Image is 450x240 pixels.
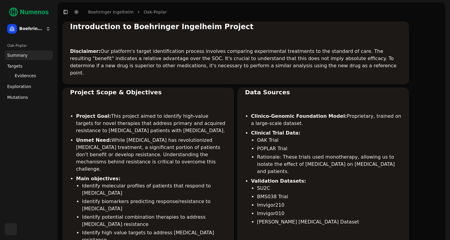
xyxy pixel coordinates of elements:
strong: Validation Datasets: [251,178,306,184]
div: Introduction to Boehringer Ingelheim Project [70,22,401,32]
li: While [MEDICAL_DATA] has revolutionized [MEDICAL_DATA] treatment, a significant portion of patien... [76,137,226,173]
li: Identify biomarkers predicting response/resistance to [MEDICAL_DATA] [82,198,226,212]
button: Boehringer Ingelheim [5,22,53,36]
img: Numenos [5,5,53,19]
a: Summary [5,50,53,60]
button: Toggle Sidebar [61,8,70,16]
li: Proprietary, trained on a large-scale dataset. [251,113,401,127]
a: Mutations [5,93,53,102]
li: OAK Trial [257,137,401,144]
strong: Clinico-Genomic Foundation Model: [251,113,347,119]
div: Project Scope & Objectives [70,88,226,96]
span: Boehringer Ingelheim [19,26,43,32]
strong: Unmet Need: [76,137,112,143]
a: Evidences [12,71,46,80]
li: Rationale: These trials used monotherapy, allowing us to isolate the effect of [MEDICAL_DATA] on ... [257,153,401,175]
li: [PERSON_NAME] [MEDICAL_DATA] Dataset [257,218,401,226]
div: Data Sources [245,88,401,96]
span: Targets [7,63,23,69]
li: BMS038 Trial [257,193,401,200]
strong: Disclaimer: [70,48,100,54]
p: Our platform's target identification process involves comparing experimental treatments to the st... [70,48,401,77]
a: Boehringer Ingelheim [88,9,133,15]
span: Evidences [15,73,36,79]
li: Identify molecular profiles of patients that respond to [MEDICAL_DATA] [82,182,226,197]
li: Identify potential combination therapies to address [MEDICAL_DATA] resistance [82,214,226,228]
div: Oak-Poplar [5,41,53,50]
strong: Project Goal: [76,113,111,119]
span: Summary [7,52,28,58]
a: Targets [5,61,53,71]
li: Imvigor010 [257,210,401,217]
strong: Clinical Trial Data: [251,130,300,136]
nav: breadcrumb [88,9,167,15]
strong: Main objectives: [76,176,121,181]
span: Exploration [7,84,31,90]
li: This project aimed to identify high-value targets for novel therapies that address primary and ac... [76,113,226,134]
button: Toggle Dark Mode [72,8,81,16]
a: Exploration [5,82,53,91]
a: Oak-Poplar [144,9,167,15]
li: POPLAR Trial [257,145,401,152]
span: Mutations [7,94,28,100]
li: Imvigor210 [257,202,401,209]
li: SU2C [257,185,401,192]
